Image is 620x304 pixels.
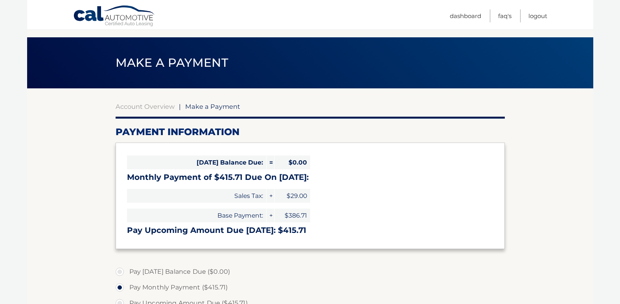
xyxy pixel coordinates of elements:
[267,189,274,203] span: +
[127,172,493,182] h3: Monthly Payment of $415.71 Due On [DATE]:
[267,156,274,169] span: =
[498,9,511,22] a: FAQ's
[450,9,481,22] a: Dashboard
[116,103,175,110] a: Account Overview
[116,280,505,295] label: Pay Monthly Payment ($415.71)
[127,156,266,169] span: [DATE] Balance Due:
[275,209,310,222] span: $386.71
[116,264,505,280] label: Pay [DATE] Balance Due ($0.00)
[127,225,493,235] h3: Pay Upcoming Amount Due [DATE]: $415.71
[179,103,181,110] span: |
[528,9,547,22] a: Logout
[127,209,266,222] span: Base Payment:
[116,55,228,70] span: Make a Payment
[185,103,240,110] span: Make a Payment
[116,126,505,138] h2: Payment Information
[275,156,310,169] span: $0.00
[73,5,156,28] a: Cal Automotive
[267,209,274,222] span: +
[127,189,266,203] span: Sales Tax:
[275,189,310,203] span: $29.00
